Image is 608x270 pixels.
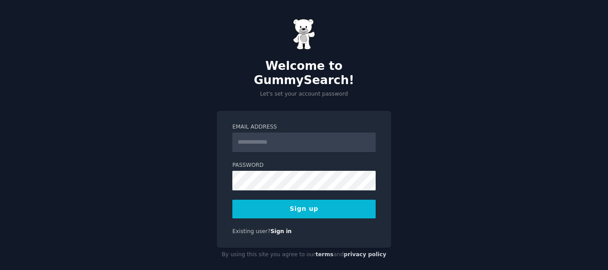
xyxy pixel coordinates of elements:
a: Sign in [271,228,292,234]
p: Let's set your account password [217,90,391,98]
label: Email Address [232,123,376,131]
a: privacy policy [344,251,386,258]
button: Sign up [232,200,376,218]
h2: Welcome to GummySearch! [217,59,391,87]
label: Password [232,161,376,169]
img: Gummy Bear [293,19,315,50]
a: terms [316,251,333,258]
div: By using this site you agree to our and [217,248,391,262]
span: Existing user? [232,228,271,234]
